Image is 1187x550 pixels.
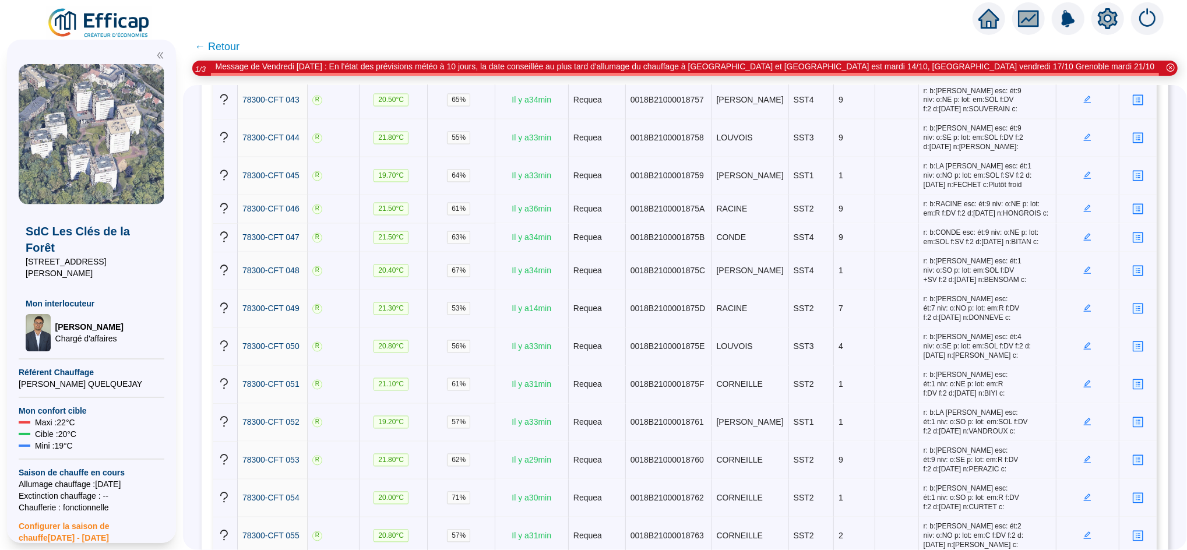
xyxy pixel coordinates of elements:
span: SST3 [794,342,814,351]
span: Mon confort cible [19,405,164,417]
span: Il y a 31 min [512,380,551,389]
span: 64 % [447,170,470,182]
a: 78300-CFT 050 [242,341,300,353]
span: double-left [156,51,164,59]
td: Requea [569,224,626,252]
i: 1 / 3 [195,65,206,73]
span: profile [1132,492,1144,504]
span: question [218,378,230,390]
span: Allumage chauffage : [DATE] [19,478,164,490]
span: 21.50 °C [374,203,408,216]
span: Chaufferie : fonctionnelle [19,502,164,513]
span: 78300-CFT 053 [242,456,300,465]
span: 20.50 °C [374,94,408,107]
a: 78300-CFT 054 [242,492,300,505]
span: SdC Les Clés de la Forêt [26,223,157,256]
span: 20.00 °C [374,492,408,505]
span: 78300-CFT 049 [242,304,300,313]
span: edit [1083,418,1091,426]
span: 9 [839,456,843,465]
span: edit [1083,233,1091,241]
td: Requea [569,195,626,224]
span: profile [1132,94,1144,106]
span: 21.50 °C [374,231,408,244]
span: 19.70 °C [374,170,408,182]
span: profile [1132,265,1144,277]
span: 0018B21000018760 [631,456,704,465]
a: 78300-CFT 048 [242,265,300,277]
span: profile [1132,379,1144,390]
span: 55 % [447,132,470,144]
span: 78300-CFT 055 [242,531,300,541]
span: R [312,266,322,276]
span: R [312,233,322,243]
span: question [218,340,230,352]
span: 20.40 °C [374,265,408,277]
span: 0018B21000018763 [631,531,704,541]
span: 62 % [447,454,470,467]
span: 78300-CFT 043 [242,96,300,105]
span: SST2 [794,456,814,465]
span: profile [1132,454,1144,466]
span: Configurer la saison de chauffe [DATE] - [DATE] [19,513,164,544]
span: question [218,93,230,105]
span: question [218,453,230,466]
span: r: b:[PERSON_NAME] esc: ét:9 niv: o:NE p: lot: em:SOL f:DV f:2 d:[DATE] n:SOUVERAIN c: [924,86,1051,114]
span: question [218,169,230,181]
span: 61 % [447,203,470,216]
span: SST2 [794,531,814,541]
span: r: b:LA [PERSON_NAME] esc: ét:1 niv: o:SO p: lot: em:SOL f:DV f:2 d:[DATE] n:VANDROUX c: [924,408,1051,436]
span: 0018B2100001875D [631,304,705,313]
span: question [218,415,230,428]
span: 71 % [447,492,470,505]
span: 1 [839,493,843,503]
span: CORNEILLE [717,380,763,389]
span: r: b:[PERSON_NAME] esc: ét:9 niv: o:SE p: lot: em:SOL f:DV f:2 d:[DATE] n:[PERSON_NAME]: [924,124,1051,152]
span: CONDE [717,233,746,242]
span: 2 [839,531,843,541]
span: [PERSON_NAME] [717,418,784,427]
span: Référent Chauffage [19,366,164,378]
span: 78300-CFT 047 [242,233,300,242]
span: question [218,491,230,503]
span: edit [1083,171,1091,179]
span: 0018B2100001875F [631,380,705,389]
span: Cible : 20 °C [35,428,76,440]
span: 65 % [447,94,470,107]
span: [PERSON_NAME] QUELQUEJAY [19,378,164,390]
a: 78300-CFT 046 [242,203,300,216]
span: 78300-CFT 050 [242,342,300,351]
span: question [218,231,230,243]
span: 21.30 °C [374,302,408,315]
span: edit [1083,205,1091,213]
td: Requea [569,157,626,195]
span: 53 % [447,302,470,315]
span: SST4 [794,96,814,105]
span: 78300-CFT 054 [242,493,300,503]
span: SST4 [794,233,814,242]
span: 78300-CFT 051 [242,380,300,389]
span: Mini : 19 °C [35,440,73,452]
span: question [218,202,230,214]
span: 57 % [447,530,470,542]
span: Maxi : 22 °C [35,417,75,428]
span: profile [1132,417,1144,428]
span: Il y a 33 min [512,133,551,143]
span: RACINE [717,304,748,313]
span: Il y a 33 min [512,418,551,427]
span: profile [1132,132,1144,144]
a: 78300-CFT 053 [242,454,300,467]
span: 78300-CFT 048 [242,266,300,276]
span: R [312,418,322,428]
span: 21.10 °C [374,378,408,391]
span: profile [1132,203,1144,215]
td: Requea [569,328,626,366]
span: profile [1132,170,1144,182]
span: LOUVOIS [717,342,753,351]
td: Requea [569,290,626,328]
span: r: b:LA [PERSON_NAME] esc: ét:1 niv: o:NO p: lot: em:SOL f:SV f:2 d:[DATE] n:FECHET c:Plutôt froid [924,162,1051,190]
span: r: b:[PERSON_NAME] esc: ét:9 niv: o:SE p: lot: em:R f:DV f:2 d:[DATE] n:PERAZIC c: [924,446,1051,474]
span: Il y a 34 min [512,266,551,276]
span: question [218,264,230,276]
span: R [312,456,322,466]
